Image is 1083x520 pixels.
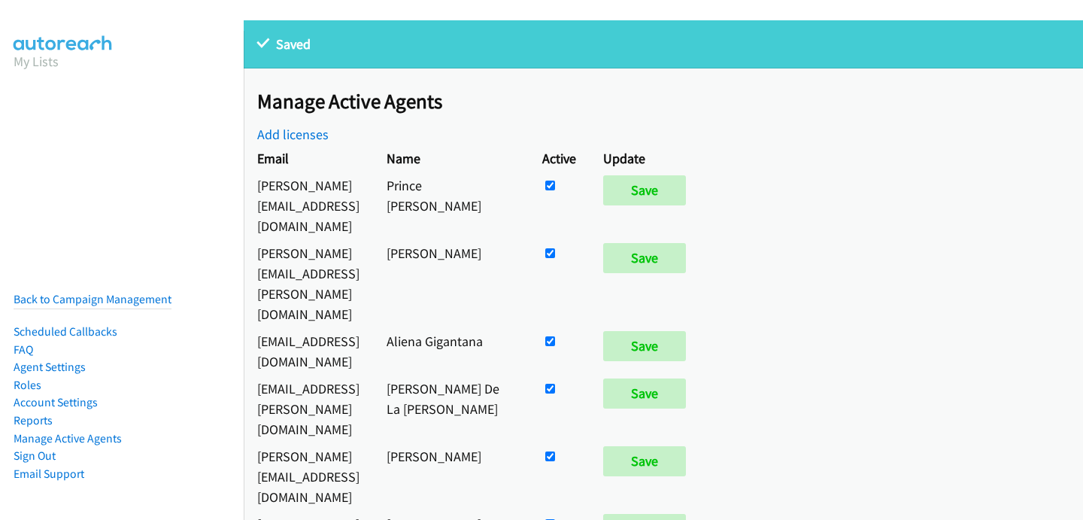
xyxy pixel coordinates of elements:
a: Manage Active Agents [14,431,122,445]
th: Email [244,144,373,172]
td: [PERSON_NAME][EMAIL_ADDRESS][DOMAIN_NAME] [244,442,373,510]
a: Back to Campaign Management [14,292,171,306]
p: Saved [257,34,1069,54]
td: [EMAIL_ADDRESS][PERSON_NAME][DOMAIN_NAME] [244,375,373,442]
input: Save [603,243,686,273]
a: FAQ [14,342,33,357]
td: Aliena Gigantana [373,327,529,375]
a: Reports [14,413,53,427]
input: Save [603,446,686,476]
h2: Manage Active Agents [257,89,1083,114]
td: [PERSON_NAME][EMAIL_ADDRESS][DOMAIN_NAME] [244,172,373,239]
a: My Lists [14,53,59,70]
a: Roles [14,378,41,392]
td: [PERSON_NAME] [373,239,529,327]
input: Save [603,379,686,409]
th: Name [373,144,529,172]
td: [PERSON_NAME] De La [PERSON_NAME] [373,375,529,442]
td: [PERSON_NAME][EMAIL_ADDRESS][PERSON_NAME][DOMAIN_NAME] [244,239,373,327]
input: Save [603,331,686,361]
a: Sign Out [14,449,56,463]
td: [PERSON_NAME] [373,442,529,510]
td: [EMAIL_ADDRESS][DOMAIN_NAME] [244,327,373,375]
a: Agent Settings [14,360,86,374]
td: Prince [PERSON_NAME] [373,172,529,239]
a: Email Support [14,467,84,481]
a: Scheduled Callbacks [14,324,117,339]
input: Save [603,175,686,205]
a: Account Settings [14,395,98,409]
a: Add licenses [257,126,329,143]
th: Active [529,144,590,172]
th: Update [590,144,706,172]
